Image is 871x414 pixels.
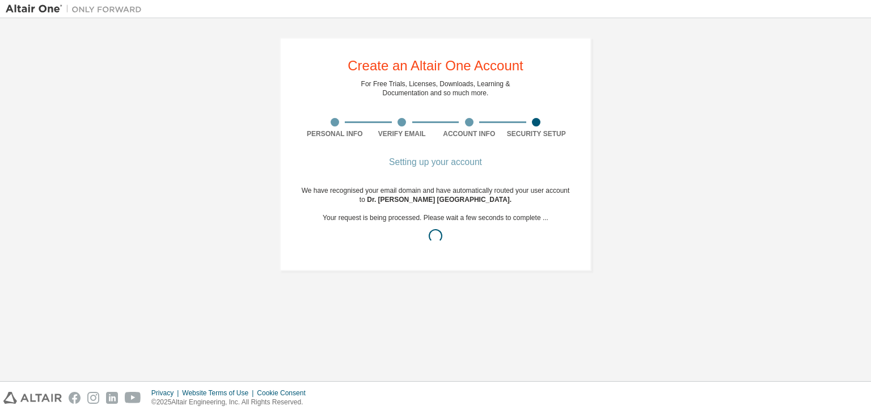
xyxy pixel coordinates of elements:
[69,392,81,404] img: facebook.svg
[301,129,369,138] div: Personal Info
[182,388,257,398] div: Website Terms of Use
[301,186,570,250] div: We have recognised your email domain and have automatically routed your user account to Your requ...
[435,129,503,138] div: Account Info
[503,129,570,138] div: Security Setup
[151,388,182,398] div: Privacy
[301,159,570,166] div: Setting up your account
[87,392,99,404] img: instagram.svg
[125,392,141,404] img: youtube.svg
[151,398,312,407] p: © 2025 Altair Engineering, Inc. All Rights Reserved.
[369,129,436,138] div: Verify Email
[5,14,33,22] span: Upgrade
[348,59,523,73] div: Create an Altair One Account
[361,79,510,98] div: For Free Trials, Licenses, Downloads, Learning & Documentation and so much more.
[106,392,118,404] img: linkedin.svg
[367,196,511,204] span: Dr. [PERSON_NAME] [GEOGRAPHIC_DATA] .
[6,3,147,15] img: Altair One
[3,392,62,404] img: altair_logo.svg
[257,388,312,398] div: Cookie Consent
